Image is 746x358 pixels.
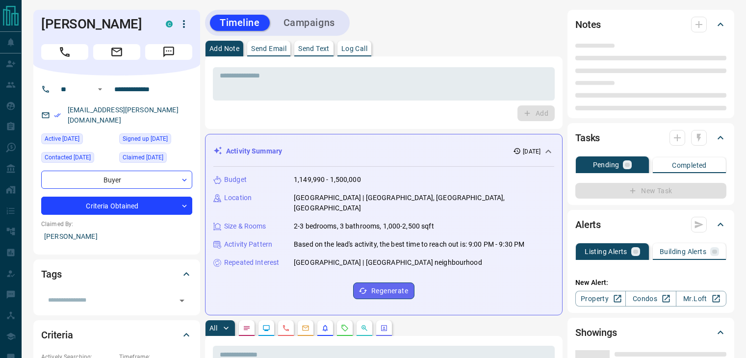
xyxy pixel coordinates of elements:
h2: Tasks [575,130,600,146]
a: Condos [625,291,676,307]
svg: Opportunities [360,324,368,332]
svg: Lead Browsing Activity [262,324,270,332]
p: Location [224,193,252,203]
p: Send Text [298,45,330,52]
p: Add Note [209,45,239,52]
p: Building Alerts [660,248,706,255]
svg: Requests [341,324,349,332]
button: Open [94,83,106,95]
span: Active [DATE] [45,134,79,144]
p: Budget [224,175,247,185]
h2: Alerts [575,217,601,232]
svg: Listing Alerts [321,324,329,332]
p: Pending [593,161,619,168]
div: Activity Summary[DATE] [213,142,554,160]
div: Sun Jan 05 2025 [119,152,192,166]
div: Sun Jan 05 2025 [41,133,114,147]
p: Listing Alerts [585,248,627,255]
svg: Agent Actions [380,324,388,332]
div: Sun Jan 05 2025 [119,133,192,147]
button: Timeline [210,15,270,31]
svg: Emails [302,324,309,332]
svg: Calls [282,324,290,332]
a: [EMAIL_ADDRESS][PERSON_NAME][DOMAIN_NAME] [68,106,179,124]
p: Activity Pattern [224,239,272,250]
a: Mr.Loft [676,291,726,307]
button: Campaigns [274,15,345,31]
div: Thu Jul 17 2025 [41,152,114,166]
button: Regenerate [353,282,414,299]
p: 1,149,990 - 1,500,000 [294,175,361,185]
div: Showings [575,321,726,344]
p: [GEOGRAPHIC_DATA] | [GEOGRAPHIC_DATA], [GEOGRAPHIC_DATA], [GEOGRAPHIC_DATA] [294,193,554,213]
p: Activity Summary [226,146,282,156]
div: Buyer [41,171,192,189]
div: Alerts [575,213,726,236]
h1: [PERSON_NAME] [41,16,151,32]
button: Open [175,294,189,307]
span: Message [145,44,192,60]
svg: Email Verified [54,112,61,119]
span: Signed up [DATE] [123,134,168,144]
p: Claimed By: [41,220,192,229]
p: Send Email [251,45,286,52]
a: Property [575,291,626,307]
div: Criteria Obtained [41,197,192,215]
p: [DATE] [523,147,540,156]
p: Based on the lead's activity, the best time to reach out is: 9:00 PM - 9:30 PM [294,239,524,250]
svg: Notes [243,324,251,332]
h2: Criteria [41,327,73,343]
span: Call [41,44,88,60]
p: 2-3 bedrooms, 3 bathrooms, 1,000-2,500 sqft [294,221,434,231]
p: All [209,325,217,332]
span: Email [93,44,140,60]
div: Tags [41,262,192,286]
p: Size & Rooms [224,221,266,231]
h2: Notes [575,17,601,32]
span: Contacted [DATE] [45,153,91,162]
div: Tasks [575,126,726,150]
p: [GEOGRAPHIC_DATA] | [GEOGRAPHIC_DATA] neighbourhood [294,257,482,268]
div: Notes [575,13,726,36]
div: condos.ca [166,21,173,27]
p: Log Call [341,45,367,52]
h2: Tags [41,266,61,282]
h2: Showings [575,325,617,340]
p: Completed [672,162,707,169]
span: Claimed [DATE] [123,153,163,162]
p: Repeated Interest [224,257,279,268]
div: Criteria [41,323,192,347]
p: [PERSON_NAME] [41,229,192,245]
p: New Alert: [575,278,726,288]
